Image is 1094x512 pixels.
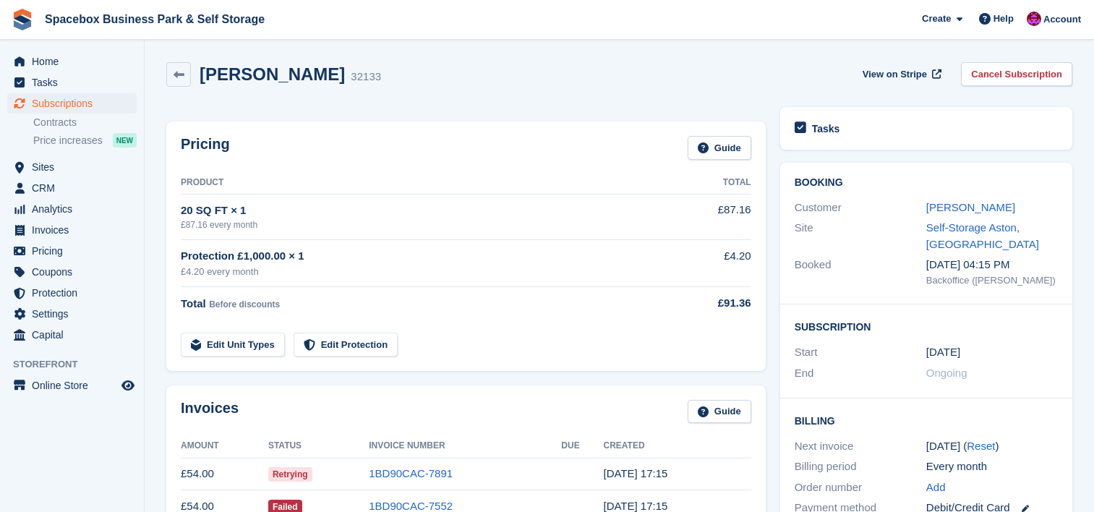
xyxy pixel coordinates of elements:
[675,171,751,195] th: Total
[7,51,137,72] a: menu
[795,413,1058,427] h2: Billing
[181,400,239,424] h2: Invoices
[7,93,137,114] a: menu
[32,283,119,303] span: Protection
[32,304,119,324] span: Settings
[967,440,995,452] a: Reset
[675,295,751,312] div: £91.36
[561,435,603,458] th: Due
[926,344,960,361] time: 2024-01-29 00:00:00 UTC
[926,438,1058,455] div: [DATE] ( )
[181,202,675,219] div: 20 SQ FT × 1
[351,69,381,85] div: 32133
[688,400,751,424] a: Guide
[369,435,561,458] th: Invoice Number
[32,93,119,114] span: Subscriptions
[675,240,751,287] td: £4.20
[603,467,667,479] time: 2025-09-29 16:15:42 UTC
[181,136,230,160] h2: Pricing
[181,171,675,195] th: Product
[603,500,667,512] time: 2025-08-29 16:15:49 UTC
[32,262,119,282] span: Coupons
[863,67,927,82] span: View on Stripe
[7,178,137,198] a: menu
[603,435,751,458] th: Created
[181,297,206,310] span: Total
[181,265,675,279] div: £4.20 every month
[32,325,119,345] span: Capital
[922,12,951,26] span: Create
[13,357,144,372] span: Storefront
[294,333,398,357] a: Edit Protection
[33,116,137,129] a: Contracts
[181,333,285,357] a: Edit Unit Types
[32,178,119,198] span: CRM
[7,283,137,303] a: menu
[32,241,119,261] span: Pricing
[1043,12,1081,27] span: Account
[181,458,268,490] td: £54.00
[795,200,926,216] div: Customer
[688,136,751,160] a: Guide
[926,273,1058,288] div: Backoffice ([PERSON_NAME])
[33,134,103,148] span: Price increases
[32,375,119,396] span: Online Store
[209,299,280,310] span: Before discounts
[926,479,946,496] a: Add
[795,319,1058,333] h2: Subscription
[119,377,137,394] a: Preview store
[7,262,137,282] a: menu
[7,375,137,396] a: menu
[39,7,270,31] a: Spacebox Business Park & Self Storage
[32,220,119,240] span: Invoices
[812,122,840,135] h2: Tasks
[12,9,33,30] img: stora-icon-8386f47178a22dfd0bd8f6a31ec36ba5ce8667c1dd55bd0f319d3a0aa187defe.svg
[7,325,137,345] a: menu
[181,218,675,231] div: £87.16 every month
[32,72,119,93] span: Tasks
[857,62,944,86] a: View on Stripe
[795,177,1058,189] h2: Booking
[795,438,926,455] div: Next invoice
[7,241,137,261] a: menu
[926,458,1058,475] div: Every month
[795,257,926,287] div: Booked
[993,12,1014,26] span: Help
[926,257,1058,273] div: [DATE] 04:15 PM
[113,133,137,148] div: NEW
[268,467,312,482] span: Retrying
[181,248,675,265] div: Protection £1,000.00 × 1
[795,365,926,382] div: End
[369,500,453,512] a: 1BD90CAC-7552
[926,367,967,379] span: Ongoing
[7,157,137,177] a: menu
[7,304,137,324] a: menu
[33,132,137,148] a: Price increases NEW
[200,64,345,84] h2: [PERSON_NAME]
[795,479,926,496] div: Order number
[369,467,453,479] a: 1BD90CAC-7891
[1027,12,1041,26] img: Shitika Balanath
[7,220,137,240] a: menu
[961,62,1072,86] a: Cancel Subscription
[268,435,369,458] th: Status
[32,199,119,219] span: Analytics
[926,201,1015,213] a: [PERSON_NAME]
[7,72,137,93] a: menu
[32,51,119,72] span: Home
[795,220,926,252] div: Site
[795,344,926,361] div: Start
[32,157,119,177] span: Sites
[926,221,1039,250] a: Self-Storage Aston, [GEOGRAPHIC_DATA]
[181,435,268,458] th: Amount
[7,199,137,219] a: menu
[675,194,751,239] td: £87.16
[795,458,926,475] div: Billing period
